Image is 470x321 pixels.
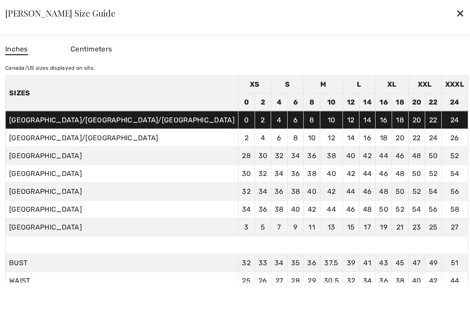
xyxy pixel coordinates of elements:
[320,129,342,147] td: 12
[376,93,392,111] td: 16
[5,218,238,236] td: [GEOGRAPHIC_DATA]
[271,129,288,147] td: 6
[376,218,392,236] td: 19
[5,64,468,71] div: Canada/US sizes displayed on site.
[287,165,304,182] td: 36
[304,218,320,236] td: 11
[392,111,408,129] td: 18
[396,258,405,267] span: 45
[5,111,238,129] td: [GEOGRAPHIC_DATA]/[GEOGRAPHIC_DATA]/[GEOGRAPHIC_DATA]
[451,258,459,267] span: 51
[287,200,304,218] td: 40
[408,129,425,147] td: 22
[287,218,304,236] td: 9
[343,200,359,218] td: 46
[5,129,238,147] td: [GEOGRAPHIC_DATA]/[GEOGRAPHIC_DATA]
[359,200,376,218] td: 48
[238,182,255,200] td: 32
[429,258,438,267] span: 49
[238,200,255,218] td: 34
[320,111,342,129] td: 10
[271,147,288,165] td: 32
[320,165,342,182] td: 40
[376,200,392,218] td: 50
[376,129,392,147] td: 18
[425,182,442,200] td: 54
[258,258,268,267] span: 33
[271,165,288,182] td: 34
[287,147,304,165] td: 34
[363,276,372,284] span: 34
[376,147,392,165] td: 44
[304,165,320,182] td: 38
[429,276,438,284] span: 42
[271,218,288,236] td: 7
[343,218,359,236] td: 15
[5,182,238,200] td: [GEOGRAPHIC_DATA]
[376,75,408,93] td: XL
[320,93,342,111] td: 10
[5,165,238,182] td: [GEOGRAPHIC_DATA]
[271,75,304,93] td: S
[408,200,425,218] td: 54
[347,276,356,284] span: 32
[441,147,468,165] td: 52
[238,165,255,182] td: 30
[320,147,342,165] td: 38
[271,93,288,111] td: 4
[343,147,359,165] td: 40
[425,93,442,111] td: 22
[343,93,359,111] td: 12
[271,200,288,218] td: 38
[242,276,251,284] span: 25
[425,111,442,129] td: 22
[379,258,388,267] span: 43
[359,165,376,182] td: 44
[425,165,442,182] td: 52
[441,93,468,111] td: 24
[304,93,320,111] td: 8
[392,165,408,182] td: 48
[320,218,342,236] td: 13
[425,200,442,218] td: 56
[392,200,408,218] td: 52
[408,147,425,165] td: 48
[255,111,271,129] td: 2
[347,258,356,267] span: 39
[392,147,408,165] td: 46
[392,182,408,200] td: 50
[359,182,376,200] td: 46
[287,182,304,200] td: 38
[392,129,408,147] td: 20
[408,165,425,182] td: 50
[304,129,320,147] td: 10
[258,276,267,284] span: 26
[320,200,342,218] td: 44
[343,129,359,147] td: 14
[392,93,408,111] td: 18
[238,218,255,236] td: 3
[5,272,238,290] td: WAIST
[343,111,359,129] td: 12
[359,218,376,236] td: 17
[242,258,251,267] span: 32
[275,276,283,284] span: 27
[441,165,468,182] td: 54
[441,200,468,218] td: 58
[408,93,425,111] td: 20
[255,147,271,165] td: 30
[255,165,271,182] td: 32
[308,276,316,284] span: 29
[359,147,376,165] td: 42
[255,129,271,147] td: 4
[287,93,304,111] td: 6
[304,200,320,218] td: 42
[363,258,371,267] span: 41
[441,218,468,236] td: 27
[304,111,320,129] td: 8
[412,276,421,284] span: 40
[425,147,442,165] td: 50
[359,111,376,129] td: 14
[456,4,465,22] div: ✕
[5,9,115,17] div: [PERSON_NAME] Size Guide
